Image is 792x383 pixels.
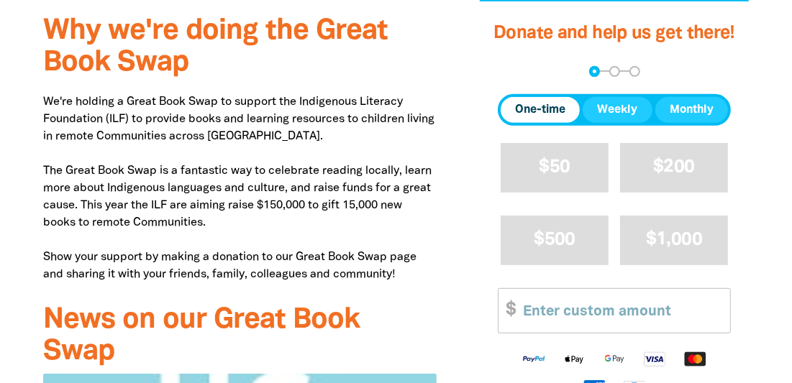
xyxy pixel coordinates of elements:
button: One-time [501,96,580,122]
button: $1,000 [620,215,728,264]
div: Donation frequency [498,93,731,125]
img: Apple Pay logo [554,351,594,367]
button: $50 [501,142,609,192]
span: Donate and help us get there! [493,24,735,41]
h3: News on our Great Book Swap [43,305,437,368]
button: Weekly [583,96,652,122]
span: $50 [540,158,570,175]
span: $500 [534,231,575,247]
span: $1,000 [646,231,702,247]
p: We're holding a Great Book Swap to support the Indigenous Literacy Foundation (ILF) to provide bo... [43,93,437,283]
span: $200 [653,158,694,175]
button: Navigate to step 3 of 3 to enter your payment details [629,65,640,76]
span: One-time [515,101,565,118]
span: Weekly [598,101,638,118]
button: Monthly [655,96,728,122]
span: Monthly [670,101,714,118]
img: Paypal logo [514,351,554,367]
button: $500 [501,215,609,264]
input: Enter custom amount [513,289,730,333]
button: Navigate to step 1 of 3 to enter your donation amount [589,65,600,76]
button: $200 [620,142,728,192]
img: Google Pay logo [594,351,634,367]
button: Navigate to step 2 of 3 to enter your details [609,65,620,76]
span: $ [499,289,516,333]
img: Visa logo [634,351,675,367]
img: Mastercard logo [675,351,715,367]
span: Why we're doing the Great Book Swap [43,18,388,76]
